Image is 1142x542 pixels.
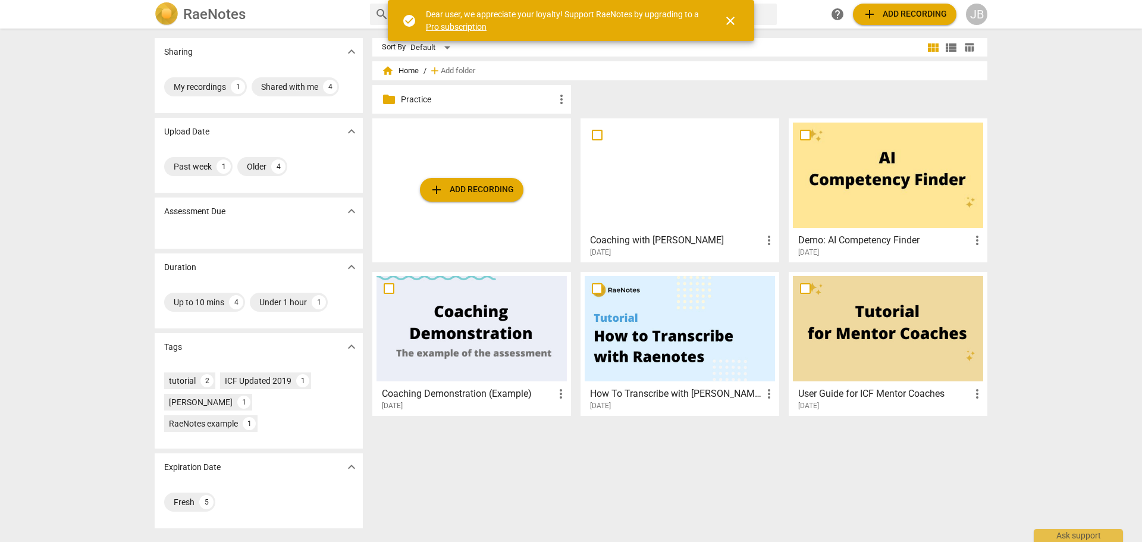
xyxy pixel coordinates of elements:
div: Older [247,161,266,173]
a: Coaching Demonstration (Example)[DATE] [377,276,567,411]
div: 1 [312,295,326,309]
span: expand_more [344,260,359,274]
div: 4 [229,295,243,309]
h3: Coaching with Valentine [590,233,762,247]
a: Pro subscription [426,22,487,32]
span: Add recording [429,183,514,197]
button: Close [716,7,745,35]
h3: User Guide for ICF Mentor Coaches [798,387,970,401]
span: add [429,65,441,77]
p: Sharing [164,46,193,58]
div: My recordings [174,81,226,93]
div: 1 [237,396,250,409]
span: search [375,7,389,21]
a: User Guide for ICF Mentor Coaches[DATE] [793,276,983,411]
img: Logo [155,2,178,26]
span: more_vert [762,233,776,247]
div: 2 [200,374,214,387]
span: [DATE] [382,401,403,411]
a: Demo: AI Competency Finder[DATE] [793,123,983,257]
p: Duration [164,261,196,274]
span: add [862,7,877,21]
span: expand_more [344,340,359,354]
div: ICF Updated 2019 [225,375,291,387]
h2: RaeNotes [183,6,246,23]
div: 4 [323,80,337,94]
div: [PERSON_NAME] [169,396,233,408]
span: [DATE] [590,401,611,411]
p: Expiration Date [164,461,221,474]
div: Past week [174,161,212,173]
span: view_module [926,40,940,55]
p: Tags [164,341,182,353]
span: / [423,67,426,76]
button: Show more [343,258,360,276]
span: folder [382,92,396,106]
span: more_vert [970,387,984,401]
div: 5 [199,495,214,509]
div: Fresh [174,496,194,508]
span: expand_more [344,45,359,59]
button: Show more [343,123,360,140]
span: help [830,7,845,21]
span: [DATE] [590,247,611,258]
div: 1 [217,159,231,174]
p: Assessment Due [164,205,225,218]
button: Tile view [924,39,942,57]
p: Upload Date [164,126,209,138]
span: more_vert [554,387,568,401]
span: close [723,14,738,28]
button: Show more [343,43,360,61]
div: 1 [231,80,245,94]
a: Help [827,4,848,25]
a: How To Transcribe with [PERSON_NAME][DATE] [585,276,775,411]
div: Under 1 hour [259,296,307,308]
span: check_circle [402,14,416,28]
span: expand_more [344,204,359,218]
span: Add recording [862,7,947,21]
button: Table view [960,39,978,57]
span: [DATE] [798,401,819,411]
button: Show more [343,202,360,220]
div: 4 [271,159,285,174]
h3: How To Transcribe with RaeNotes [590,387,762,401]
a: LogoRaeNotes [155,2,360,26]
span: expand_more [344,460,359,474]
button: Show more [343,338,360,356]
div: Shared with me [261,81,318,93]
h3: Demo: AI Competency Finder [798,233,970,247]
button: Show more [343,458,360,476]
div: Sort By [382,43,406,52]
div: 1 [243,417,256,430]
span: add [429,183,444,197]
a: Coaching with [PERSON_NAME][DATE] [585,123,775,257]
button: Upload [853,4,956,25]
div: Dear user, we appreciate your loyalty! Support RaeNotes by upgrading to a [426,8,702,33]
div: Ask support [1034,529,1123,542]
span: expand_more [344,124,359,139]
div: Default [410,38,454,57]
span: table_chart [964,42,975,53]
button: JB [966,4,987,25]
div: RaeNotes example [169,418,238,430]
h3: Coaching Demonstration (Example) [382,387,554,401]
span: more_vert [970,233,984,247]
div: Up to 10 mins [174,296,224,308]
span: Add folder [441,67,475,76]
span: view_list [944,40,958,55]
div: tutorial [169,375,196,387]
div: 1 [296,374,309,387]
span: home [382,65,394,77]
button: List view [942,39,960,57]
p: Practice [401,93,554,106]
span: [DATE] [798,247,819,258]
span: Home [382,65,419,77]
span: more_vert [554,92,569,106]
span: more_vert [762,387,776,401]
button: Upload [420,178,523,202]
